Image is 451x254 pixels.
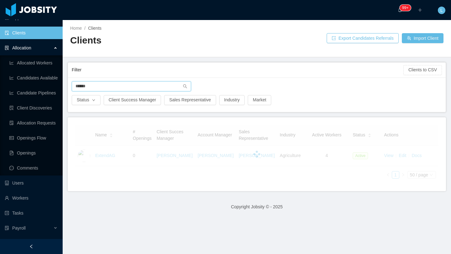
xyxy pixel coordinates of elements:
[183,84,187,89] i: icon: search
[327,33,399,43] button: icon: exportExport Candidates Referrals
[5,177,58,189] a: icon: robotUsers
[70,26,82,31] a: Home
[9,102,58,114] a: icon: file-searchClient Discoveries
[84,26,86,31] span: /
[70,34,257,47] h2: Clients
[400,5,411,11] sup: 120
[9,162,58,174] a: icon: messageComments
[63,196,451,218] footer: Copyright Jobsity © - 2025
[5,226,9,230] i: icon: file-protect
[418,8,422,12] i: icon: plus
[402,33,443,43] button: icon: usergroup-addImport Client
[5,46,9,50] i: icon: solution
[248,95,271,105] button: Market
[5,27,58,39] a: icon: auditClients
[398,8,402,12] i: icon: bell
[12,45,31,50] span: Allocation
[5,207,58,219] a: icon: profileTasks
[9,132,58,144] a: icon: idcardOpenings Flow
[9,117,58,129] a: icon: file-doneAllocation Requests
[440,7,443,14] span: L
[164,95,216,105] button: Sales Representative
[104,95,161,105] button: Client Success Manager
[12,226,26,231] span: Payroll
[88,26,101,31] span: Clients
[9,72,58,84] a: icon: line-chartCandidates Available
[9,147,58,159] a: icon: file-textOpenings
[72,64,403,76] div: Filter
[9,87,58,99] a: icon: line-chartCandidate Pipelines
[9,57,58,69] a: icon: line-chartAllocated Workers
[5,192,58,204] a: icon: userWorkers
[219,95,245,105] button: Industry
[72,95,101,105] button: Statusicon: down
[403,65,442,75] button: Clients to CSV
